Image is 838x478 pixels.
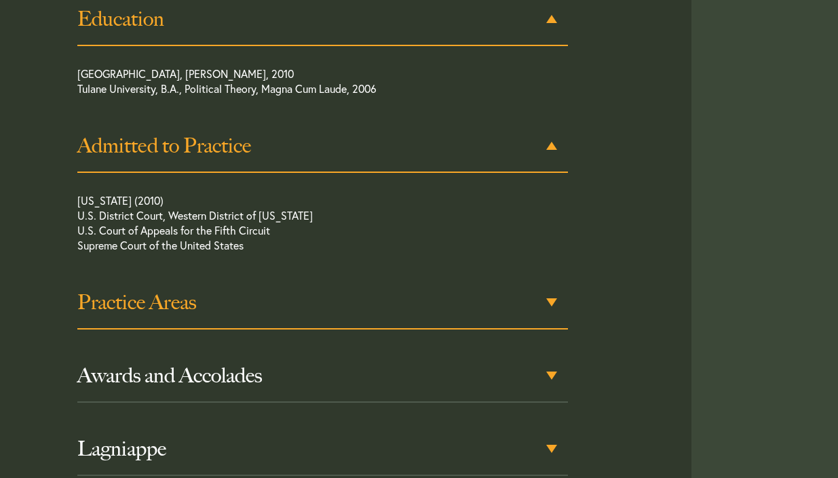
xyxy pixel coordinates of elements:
[77,290,568,315] h3: Practice Areas
[77,363,568,388] h3: Awards and Accolades
[77,7,568,31] h3: Education
[77,66,519,103] p: [GEOGRAPHIC_DATA], [PERSON_NAME], 2010 Tulane University, B.A., Political Theory, Magna Cum Laude...
[77,134,568,158] h3: Admitted to Practice
[77,437,568,461] h3: Lagniappe
[77,193,519,260] p: [US_STATE] (2010) U.S. District Court, Western District of [US_STATE] U.S. Court of Appeals for t...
